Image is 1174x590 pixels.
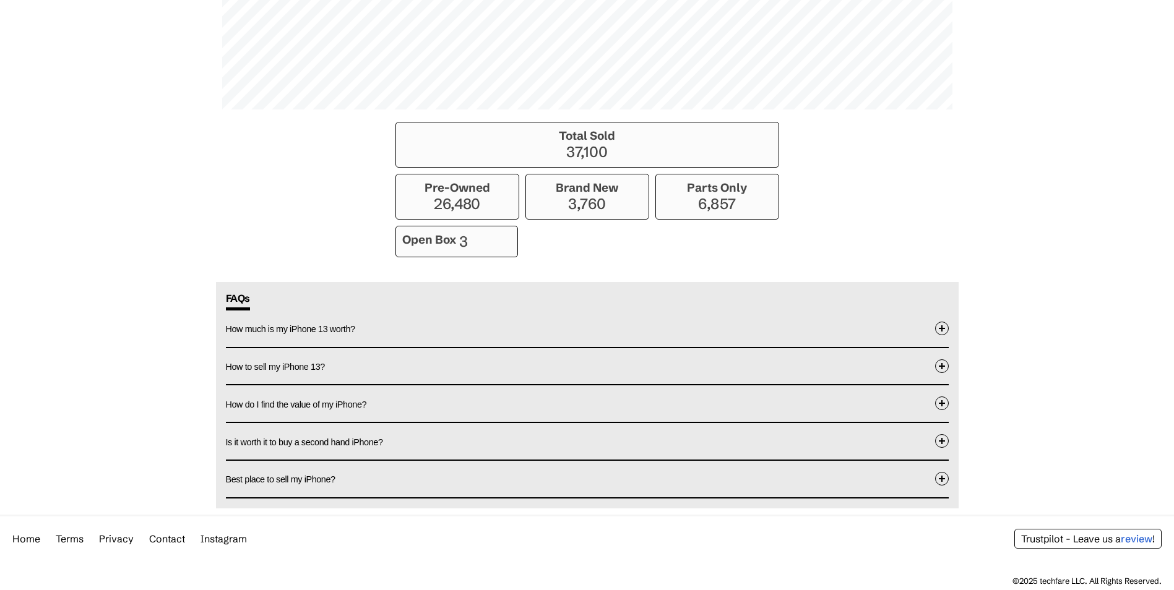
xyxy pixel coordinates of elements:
div: ©2025 techfare LLC. All Rights Reserved. [1012,576,1162,586]
a: Terms [56,532,84,545]
a: Home [12,532,40,545]
h3: Pre-Owned [402,181,512,195]
span: Is it worth it to buy a second hand iPhone? [226,437,383,447]
a: Privacy [99,532,134,545]
button: How do I find the value of my iPhone? [226,385,949,422]
p: 3 [459,233,468,250]
p: 37,100 [402,143,772,161]
span: How much is my iPhone 13 worth? [226,324,355,334]
h3: Brand New [532,181,642,195]
span: How to sell my iPhone 13? [226,362,325,372]
button: Is it worth it to buy a second hand iPhone? [226,423,949,460]
p: 6,857 [662,195,772,213]
h3: Total Sold [402,129,772,143]
a: Instagram [201,532,247,545]
p: 3,760 [532,195,642,213]
span: Best place to sell my iPhone? [226,474,335,484]
a: Contact [149,532,185,545]
p: 26,480 [402,195,512,213]
span: FAQs [226,292,250,310]
h3: Open Box [402,233,456,250]
h3: Parts Only [662,181,772,195]
button: How much is my iPhone 13 worth? [226,310,949,347]
button: Best place to sell my iPhone? [226,461,949,497]
button: How to sell my iPhone 13? [226,348,949,385]
a: Trustpilot - Leave us areview! [1021,532,1155,545]
span: review [1121,532,1152,545]
span: How do I find the value of my iPhone? [226,400,367,409]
